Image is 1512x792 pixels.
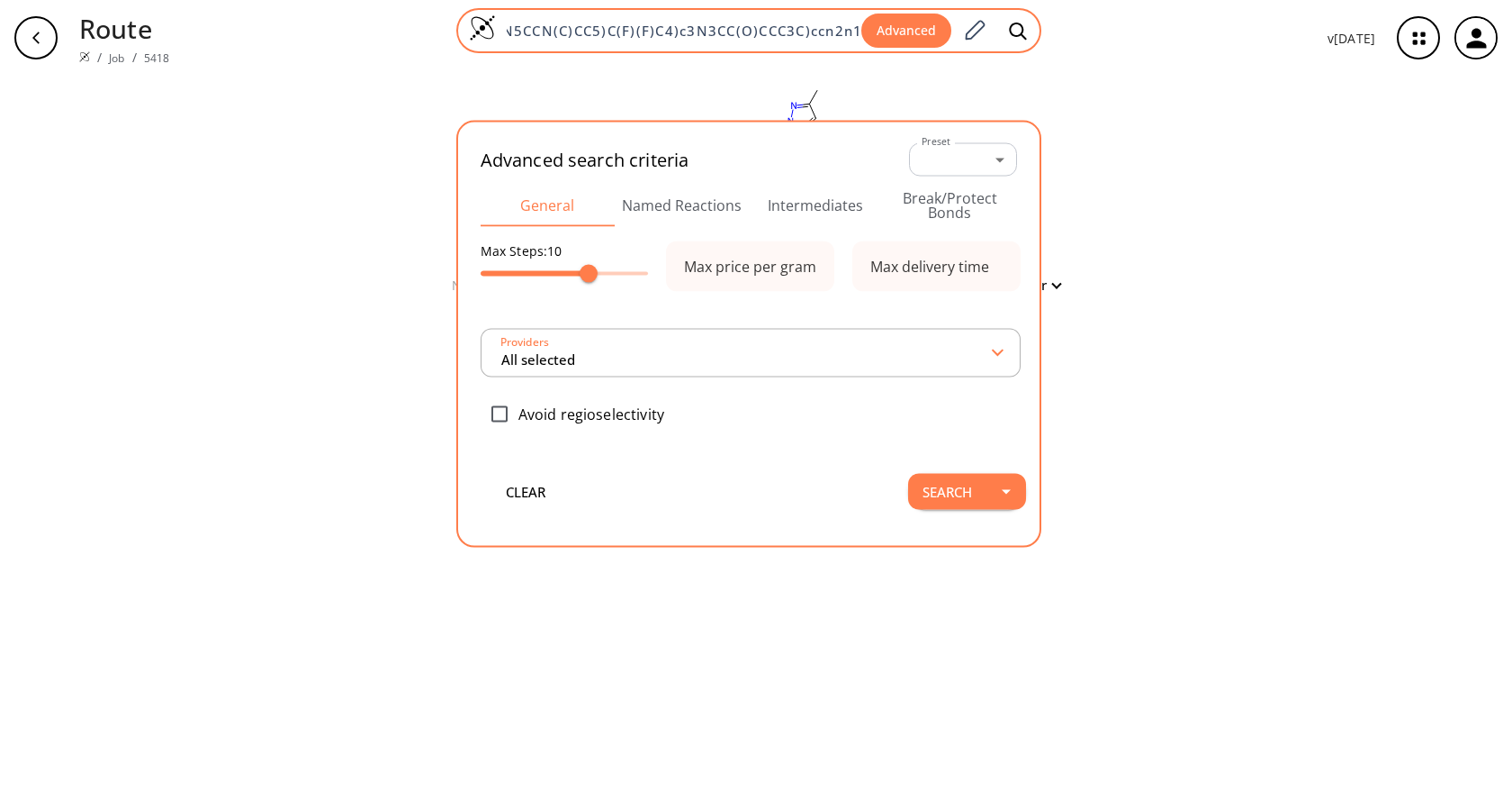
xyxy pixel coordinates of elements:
div: Max price per gram [684,259,816,274]
div: Advanced Search Tabs [481,184,1017,227]
a: 5418 [144,50,170,66]
div: Avoid regioselectivity [481,396,1021,433]
input: Enter SMILES [496,22,861,40]
img: Spaya logo [79,51,90,62]
button: Search [908,474,986,510]
a: Job [109,50,124,66]
p: Max Steps: 10 [481,241,649,260]
button: Named Reactions [615,184,749,227]
button: Intermediates [749,184,883,227]
button: Filter [1003,278,1060,292]
li: / [97,48,102,67]
label: Preset [922,135,950,149]
svg: Cc1cc2c(F)c(NC(=O)c3c(Cl)cnc(N4CCC(CN5CCN(C)CC5)C(F)(F)C4)c3N3CC(O)CCC3C)ccn2n1 [556,76,916,274]
li: / [132,48,137,67]
p: Route [79,9,169,48]
button: Advanced [861,14,951,49]
div: Max delivery time [870,259,989,274]
img: Logo Spaya [469,14,496,41]
p: v [DATE] [1327,29,1375,48]
p: No results [452,276,516,295]
label: Providers [495,337,549,348]
h2: Advanced search criteria [481,149,689,170]
button: clear [472,474,580,510]
button: General [481,184,615,227]
button: Break/Protect Bonds [883,184,1017,227]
